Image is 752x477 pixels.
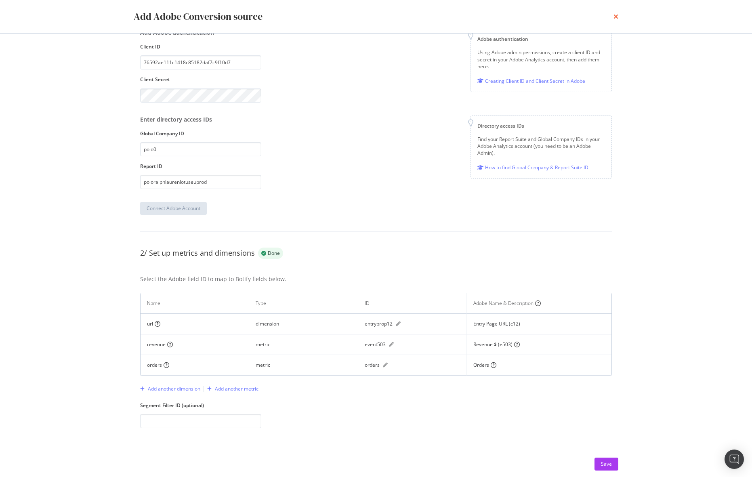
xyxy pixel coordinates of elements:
div: 2/ Set up metrics and dimensions [140,248,255,258]
th: Type [249,293,358,314]
i: circle-question [514,342,520,347]
div: orders [147,361,162,369]
th: ID [358,293,467,314]
i: circle-question [535,300,541,306]
label: Report ID [140,163,261,170]
button: Add another metric [204,382,258,395]
td: metric [249,355,358,376]
i: circle-question [167,342,173,347]
div: Directory access IDs [477,122,605,129]
div: Add another metric [215,385,258,392]
div: Find your Report Suite and Global Company IDs in your Adobe Analytics account (you need to be an ... [477,136,605,156]
td: dimension [249,314,358,334]
div: Revenue $ (e503) [473,341,513,348]
div: Open Intercom Messenger [725,450,744,469]
div: pen [396,322,401,326]
div: entryprop12 [365,320,393,328]
div: Add another dimension [148,385,200,392]
div: url [147,320,153,328]
div: Select the Adobe field ID to map to Botify fields below. [140,275,612,283]
div: Add Adobe Conversion source [134,10,263,23]
label: Global Company ID [140,130,261,137]
div: pen [383,363,388,368]
td: metric [249,334,358,355]
div: Adobe Name & Description [473,300,605,307]
label: Client Secret [140,76,261,83]
div: pen [389,342,394,347]
div: Enter directory access IDs [140,116,261,124]
div: success label [258,248,283,259]
i: circle-question [164,362,169,368]
div: revenue [147,341,166,348]
div: orders [365,361,380,369]
button: Connect Adobe Account [140,202,207,215]
label: Segment Filter ID (optional) [140,402,612,409]
div: event503 [365,341,386,348]
div: Orders [473,361,489,369]
a: Creating Client ID and Client Secret in Adobe [477,77,585,85]
label: Client ID [140,43,261,50]
div: Save [601,460,612,467]
div: Connect Adobe Account [147,205,200,212]
i: circle-question [491,362,496,368]
div: times [613,10,618,23]
div: Adobe authentication [477,36,605,42]
span: Done [268,251,280,256]
div: Using Adobe admin permissions, create a client ID and secret in your Adobe Analytics account, the... [477,49,605,69]
div: Entry Page URL (c12) [473,320,520,328]
a: How to find Global Company & Report Suite ID [477,163,588,172]
button: Add another dimension [140,382,200,395]
i: circle-question [155,321,160,327]
th: Name [141,293,249,314]
button: Save [594,458,618,471]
